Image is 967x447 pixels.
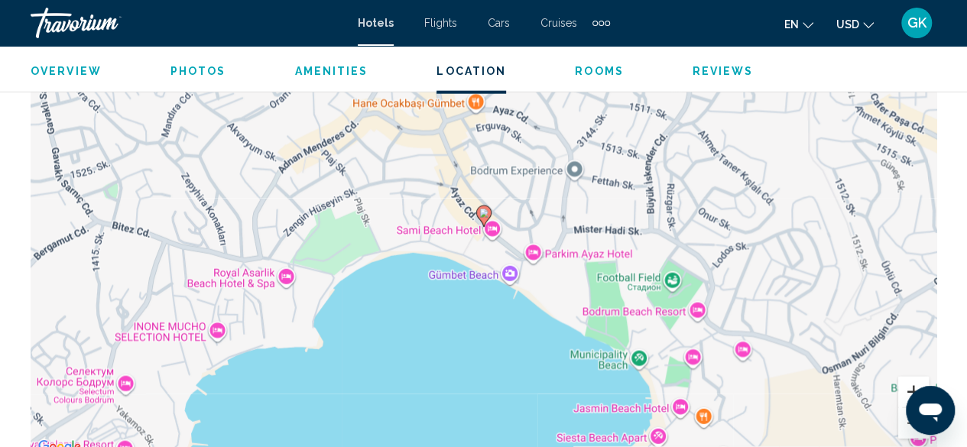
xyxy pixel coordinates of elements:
button: Увеличить [898,377,929,407]
span: Amenities [294,65,368,77]
button: Rooms [575,64,624,78]
iframe: Кнопка запуска окна обмена сообщениями [906,386,955,435]
button: Change language [784,13,813,35]
span: Location [436,65,506,77]
button: User Menu [897,7,936,39]
button: Extra navigation items [592,11,610,35]
span: en [784,18,799,31]
span: Overview [31,65,102,77]
a: Travorium [31,8,342,38]
a: Flights [424,17,457,29]
span: Rooms [575,65,624,77]
button: Reviews [693,64,754,78]
button: Location [436,64,506,78]
span: Reviews [693,65,754,77]
a: Cars [488,17,510,29]
span: GK [907,15,926,31]
button: Amenities [294,64,368,78]
span: Photos [170,65,226,77]
button: Photos [170,64,226,78]
span: USD [836,18,859,31]
button: Уменьшить [898,408,929,439]
a: Cruises [540,17,577,29]
button: Overview [31,64,102,78]
a: Hotels [358,17,394,29]
button: Change currency [836,13,874,35]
